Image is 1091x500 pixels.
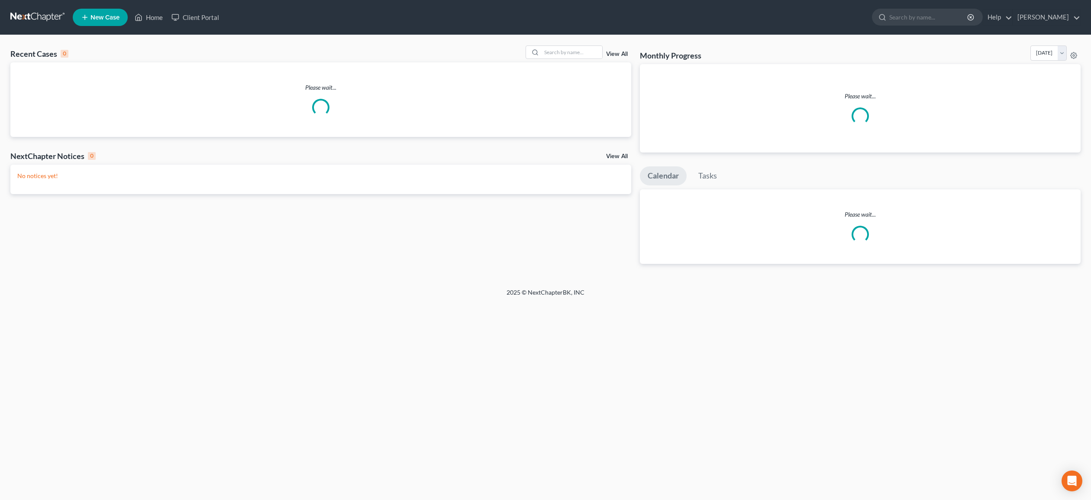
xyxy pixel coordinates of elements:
div: Open Intercom Messenger [1062,471,1082,491]
a: Tasks [691,166,725,185]
a: View All [606,153,628,159]
div: NextChapter Notices [10,151,96,161]
a: Calendar [640,166,687,185]
p: Please wait... [647,92,1074,101]
a: View All [606,51,628,57]
a: Home [130,10,167,25]
p: Please wait... [640,210,1081,219]
input: Search by name... [889,9,968,25]
span: New Case [90,14,119,21]
div: Recent Cases [10,49,68,59]
p: Please wait... [10,83,631,92]
h3: Monthly Progress [640,50,701,61]
a: Help [983,10,1012,25]
a: Client Portal [167,10,223,25]
input: Search by name... [542,46,602,58]
div: 0 [61,50,68,58]
div: 2025 © NextChapterBK, INC [299,288,792,304]
p: No notices yet! [17,172,624,180]
a: [PERSON_NAME] [1013,10,1080,25]
div: 0 [88,152,96,160]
